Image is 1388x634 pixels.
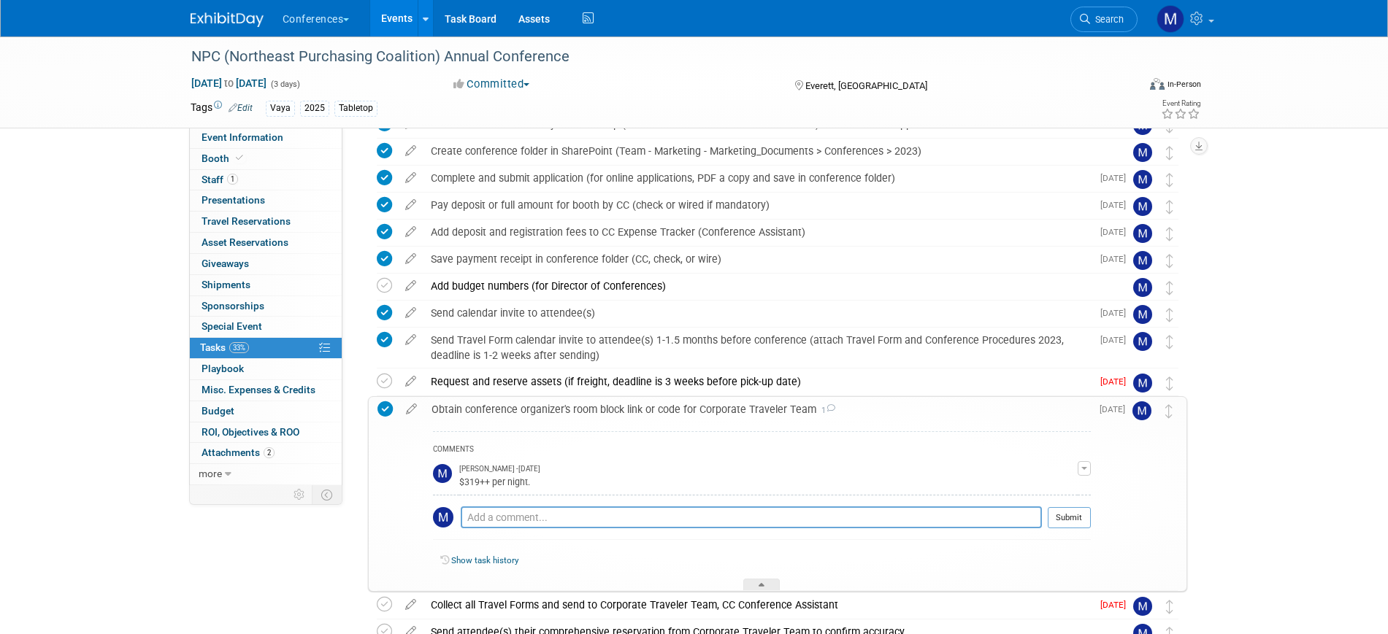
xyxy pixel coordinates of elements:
[202,405,234,417] span: Budget
[1100,173,1133,183] span: [DATE]
[398,198,423,212] a: edit
[190,190,342,211] a: Presentations
[191,100,253,117] td: Tags
[1166,173,1173,187] i: Move task
[1100,200,1133,210] span: [DATE]
[202,215,291,227] span: Travel Reservations
[1166,281,1173,295] i: Move task
[1100,308,1133,318] span: [DATE]
[202,300,264,312] span: Sponsorships
[423,166,1092,190] div: Complete and submit application (for online applications, PDF a copy and save in conference folder)
[191,77,267,90] span: [DATE] [DATE]
[222,77,236,89] span: to
[398,171,423,185] a: edit
[191,12,264,27] img: ExhibitDay
[190,464,342,484] a: more
[423,220,1092,244] div: Add deposit and registration fees to CC Expense Tracker (Conference Assistant)
[398,144,423,158] a: edit
[190,338,342,358] a: Tasks33%
[1133,197,1152,216] img: Marygrace LeGros
[190,149,342,169] a: Booth
[1133,251,1152,270] img: Marygrace LeGros
[424,397,1091,422] div: Obtain conference organizer's room block link or code for Corporate Traveler Team
[459,464,540,474] span: [PERSON_NAME] - [DATE]
[1133,143,1152,162] img: Marygrace LeGros
[190,254,342,274] a: Giveaways
[202,363,244,374] span: Playbook
[399,403,424,416] a: edit
[202,446,275,458] span: Attachments
[190,359,342,379] a: Playbook
[423,328,1092,368] div: Send Travel Form calendar invite to attendee(s) 1-1.5 months before conference (attach Travel For...
[1100,600,1133,610] span: [DATE]
[805,80,927,91] span: Everett, [GEOGRAPHIC_DATA]
[1133,278,1152,297] img: Marygrace LeGros
[1133,332,1152,351] img: Marygrace LeGros
[229,342,249,353] span: 33%
[202,174,238,185] span: Staff
[423,301,1092,325] div: Send calendar invite to attendee(s)
[190,275,342,295] a: Shipments
[1167,79,1201,90] div: In-Person
[312,485,342,504] td: Toggle Event Tabs
[1100,335,1133,345] span: [DATE]
[398,306,423,320] a: edit
[1100,227,1133,237] span: [DATE]
[202,279,250,290] span: Shipments
[1100,404,1132,414] span: [DATE]
[190,212,342,232] a: Travel Reservations
[398,598,423,611] a: edit
[1166,335,1173,349] i: Move task
[1166,254,1173,268] i: Move task
[227,174,238,185] span: 1
[1051,76,1202,98] div: Event Format
[451,555,518,565] a: Show task history
[1166,308,1173,322] i: Move task
[816,406,835,415] span: 1
[448,77,535,92] button: Committed
[300,101,329,116] div: 2025
[398,333,423,347] a: edit
[186,44,1116,70] div: NPC (Northeast Purchasing Coalition) Annual Conference
[1100,376,1133,387] span: [DATE]
[459,474,1078,488] div: $319++ per night.
[1133,224,1152,243] img: Marygrace LeGros
[287,485,313,504] td: Personalize Event Tab Strip
[1090,14,1124,25] span: Search
[190,317,342,337] a: Special Event
[1157,5,1184,33] img: Marygrace LeGros
[269,80,300,89] span: (3 days)
[202,320,262,332] span: Special Event
[433,464,452,483] img: Marygrace LeGros
[190,170,342,190] a: Staff1
[1161,100,1200,107] div: Event Rating
[1100,254,1133,264] span: [DATE]
[200,341,249,353] span: Tasks
[433,443,1091,458] div: COMMENTS
[202,194,265,206] span: Presentations
[423,139,1104,163] div: Create conference folder in SharePoint (Team - Marketing - Marketing_Documents > Conferences > 2023)
[266,101,295,116] div: Vaya
[398,225,423,239] a: edit
[199,468,222,479] span: more
[398,375,423,388] a: edit
[1133,374,1152,393] img: Marygrace LeGros
[264,447,275,458] span: 2
[190,443,342,463] a: Attachments2
[1048,507,1091,529] button: Submit
[1132,401,1151,420] img: Marygrace LeGros
[423,369,1092,394] div: Request and reserve assets (if freight, deadline is 3 weeks before pick-up date)
[1150,78,1165,90] img: Format-Inperson.png
[334,101,377,116] div: Tabletop
[1166,146,1173,160] i: Move task
[423,592,1092,617] div: Collect all Travel Forms and send to Corporate Traveler Team, CC Conference Assistant
[190,296,342,317] a: Sponsorships
[423,274,1104,298] div: Add budget numbers (for Director of Conferences)
[1133,305,1152,324] img: Marygrace LeGros
[202,426,299,438] span: ROI, Objectives & ROO
[190,380,342,401] a: Misc. Expenses & Credits
[423,247,1092,271] div: Save payment receipt in conference folder (CC, check, or wire)
[202,131,283,143] span: Event Information
[398,252,423,266] a: edit
[1166,200,1173,214] i: Move task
